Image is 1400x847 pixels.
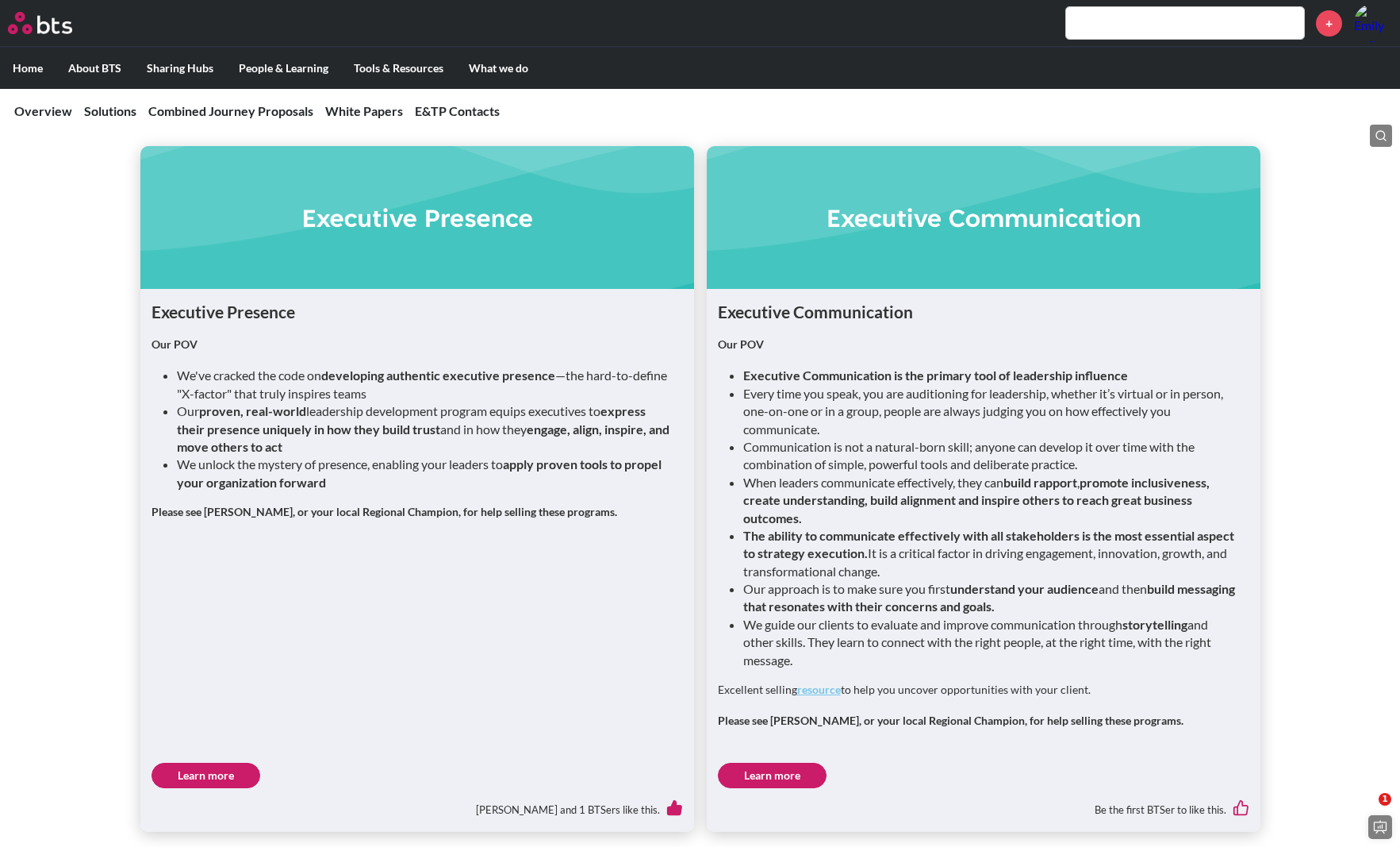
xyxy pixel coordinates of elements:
label: About BTS [56,48,134,89]
a: Go home [8,12,102,34]
strong: engage, align, inspire, and move others to act [177,422,669,454]
li: When leaders communicate effectively, they can , [743,474,1237,527]
a: resource [797,683,841,696]
strong: express their presence [177,403,646,436]
strong: Executive Communication is the primary tool of leadership influence [743,368,1128,383]
li: We've cracked the code on —the hard-to-define "X-factor" that truly inspires teams [177,367,670,402]
strong: apply proven tools to propel your organization forward [177,456,662,489]
strong: The ability to communicate effectively with all stakeholders is the most essential aspect to stra... [743,528,1234,560]
label: Tools & Resources [341,48,456,89]
h1: Executive Communication [718,300,1249,323]
strong: build rapport [1003,475,1077,490]
strong: understand your audience [950,581,1099,596]
strong: build messaging that resonates with their concerns and goals. [743,581,1235,614]
p: Excellent selling to help you uncover opportunities with your client. [718,682,1249,698]
strong: Our POV [718,337,764,351]
li: Our leadership development program equips executives to and in how they [177,402,670,456]
label: What we do [456,48,541,89]
li: It is a critical factor in driving engagement, innovation, growth, and transformational change. [743,527,1237,580]
li: Our approach is to make sure you first and then [743,580,1237,616]
li: We unlock the mystery of presence, enabling your leaders to [177,456,670,491]
a: White Papers [325,103,403,118]
a: Solutions [84,103,136,118]
iframe: Intercom live chat [1346,793,1384,831]
a: + [1316,10,1342,37]
strong: proven, real-world [199,403,306,418]
img: Emily Crowe [1354,4,1392,42]
a: Combined Journey Proposals [148,103,313,118]
li: Every time you speak, you are auditioning for leadership, whether it’s virtual or in person, one-... [743,385,1237,438]
span: 1 [1379,793,1391,806]
label: Sharing Hubs [134,48,226,89]
div: [PERSON_NAME] and 1 BTSers like this. [152,788,683,822]
strong: developing authentic executive presence [321,368,555,383]
strong: Please see [PERSON_NAME], or your local Regional Champion, for help selling these programs. [718,714,1183,727]
strong: promote inclusiveness, create understanding, build alignment and inspire others to reach great bu... [743,475,1210,526]
div: Be the first BTSer to like this. [718,788,1249,822]
strong: storytelling [1122,617,1187,632]
strong: build trust [382,422,440,437]
a: E&TP Contacts [415,103,500,118]
label: People & Learning [226,48,341,89]
a: Overview [14,103,72,118]
strong: uniquely in how they [263,422,380,437]
a: Learn more [152,763,260,788]
strong: Our POV [152,337,198,351]
a: Learn more [718,763,827,788]
h1: Executive Presence [152,300,683,323]
li: We guide our clients to evaluate and improve communication through and other skills. They learn t... [743,616,1237,669]
li: Communication is not a natural-born skill; anyone can develop it over time with the combination o... [743,438,1237,474]
a: Profile [1354,4,1392,42]
strong: Please see [PERSON_NAME], or your local Regional Champion, for help selling these programs. [152,505,617,518]
img: BTS Logo [8,12,72,34]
